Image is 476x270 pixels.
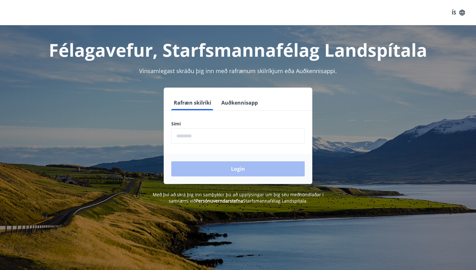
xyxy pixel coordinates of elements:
span: Með því að skrá þig inn samþykkir þú að upplýsingar um þig séu meðhöndlaðar í samræmi við Starfsm... [153,192,324,204]
h1: Félagavefur, Starfsmannafélag Landspítala [19,38,457,62]
button: ÍS [448,7,468,18]
a: Persónuverndarstefna [196,198,243,204]
span: Vinsamlegast skráðu þig inn með rafrænum skilríkjum eða Auðkennisappi. [139,67,337,75]
label: Sími [171,121,305,127]
button: Rafræn skilríki [171,95,214,110]
button: Auðkennisapp [219,95,260,110]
